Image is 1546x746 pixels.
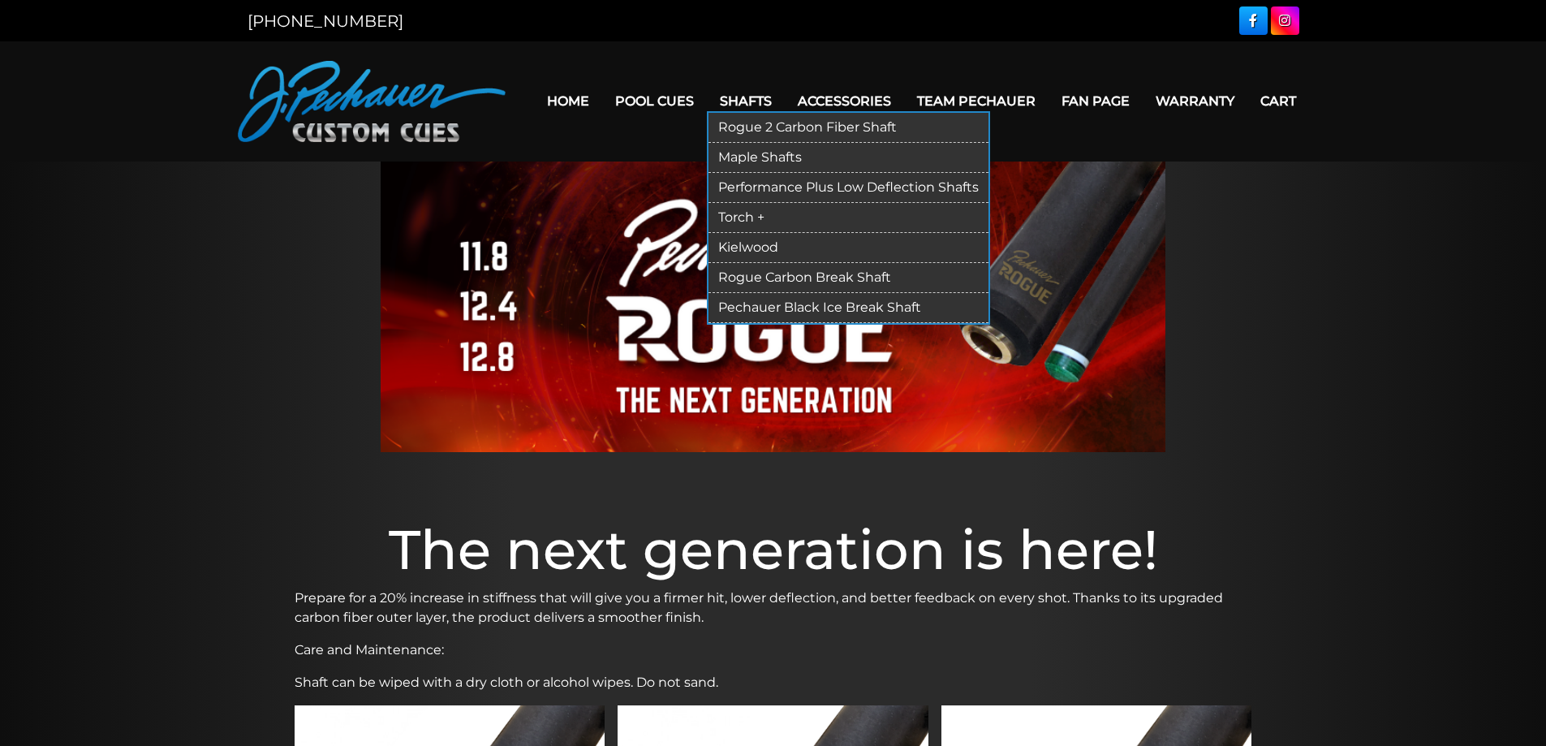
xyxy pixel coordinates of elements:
[295,589,1252,627] p: Prepare for a 20% increase in stiffness that will give you a firmer hit, lower deflection, and be...
[534,80,602,122] a: Home
[602,80,707,122] a: Pool Cues
[785,80,904,122] a: Accessories
[707,80,785,122] a: Shafts
[708,263,988,293] a: Rogue Carbon Break Shaft
[295,640,1252,660] p: Care and Maintenance:
[708,233,988,263] a: Kielwood
[708,293,988,323] a: Pechauer Black Ice Break Shaft
[248,11,403,31] a: [PHONE_NUMBER]
[238,61,506,142] img: Pechauer Custom Cues
[295,673,1252,692] p: Shaft can be wiped with a dry cloth or alcohol wipes. Do not sand.
[904,80,1049,122] a: Team Pechauer
[708,113,988,143] a: Rogue 2 Carbon Fiber Shaft
[1143,80,1247,122] a: Warranty
[708,143,988,173] a: Maple Shafts
[1049,80,1143,122] a: Fan Page
[708,173,988,203] a: Performance Plus Low Deflection Shafts
[295,517,1252,582] h1: The next generation is here!
[708,203,988,233] a: Torch +
[1247,80,1309,122] a: Cart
